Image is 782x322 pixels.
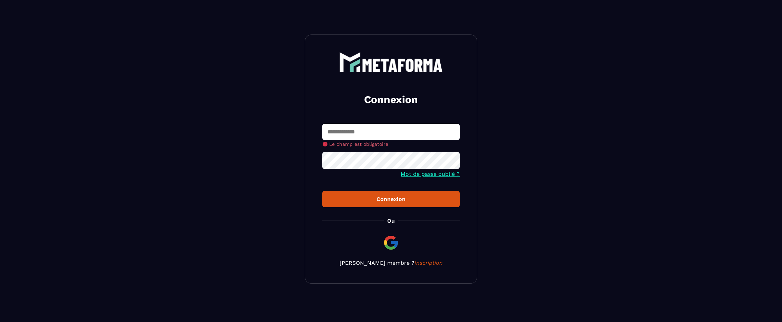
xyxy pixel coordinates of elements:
[322,52,460,72] a: logo
[383,234,399,251] img: google
[328,196,454,202] div: Connexion
[331,93,451,107] h2: Connexion
[322,191,460,207] button: Connexion
[339,52,443,72] img: logo
[414,260,443,266] a: Inscription
[322,260,460,266] p: [PERSON_NAME] membre ?
[329,141,388,147] span: Le champ est obligatoire
[401,171,460,177] a: Mot de passe oublié ?
[387,218,395,224] p: Ou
